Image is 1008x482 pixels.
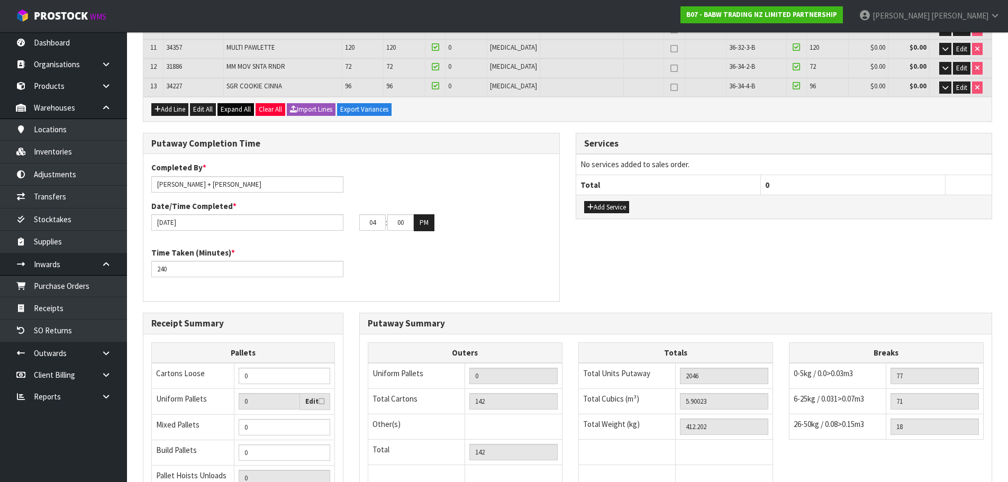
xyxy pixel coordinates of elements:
span: MM MOV SNTA RNDR [226,62,285,71]
button: Export Variances [337,103,392,116]
input: Time Taken [151,261,343,277]
a: B07 - BABW TRADING NZ LIMITED PARTNERSHIP [680,6,843,23]
label: Time Taken (Minutes) [151,247,235,258]
td: Mixed Pallets [152,414,234,440]
th: Totals [578,342,773,363]
button: Add Line [151,103,188,116]
span: 11 [150,43,157,52]
span: $0.00 [870,62,885,71]
input: HH [359,214,386,231]
span: [MEDICAL_DATA] [490,62,537,71]
span: 96 [386,81,393,90]
img: cube-alt.png [16,9,29,22]
td: Other(s) [368,414,465,440]
th: Total [576,175,761,195]
span: 72 [810,62,816,71]
strong: $0.00 [910,81,927,90]
span: 36-34-2-B [729,62,755,71]
span: [PERSON_NAME] [873,11,930,21]
button: Edit All [190,103,216,116]
strong: $0.00 [910,43,927,52]
span: 13 [150,81,157,90]
td: Total Cubics (m³) [578,389,676,414]
span: 120 [345,43,355,52]
td: Cartons Loose [152,363,234,389]
td: Uniform Pallets [152,389,234,415]
input: Manual [239,444,330,461]
span: 96 [345,81,351,90]
td: Total [368,440,465,465]
button: Edit [953,43,970,56]
input: Manual [239,368,330,384]
th: Pallets [152,342,335,363]
label: Edit [305,396,324,407]
span: 34357 [166,43,182,52]
span: 6-25kg / 0.031>0.07m3 [794,394,864,404]
span: Edit [956,83,967,92]
label: Completed By [151,162,206,173]
span: 0 [765,180,769,190]
td: : [386,214,387,231]
span: 31886 [166,62,182,71]
button: Edit [953,62,970,75]
td: Total Weight (kg) [578,414,676,440]
button: Clear All [256,103,285,116]
button: Add Service [584,201,629,214]
h3: Receipt Summary [151,319,335,329]
label: Date/Time Completed [151,201,237,212]
span: 0-5kg / 0.0>0.03m3 [794,368,853,378]
td: Total Cartons [368,389,465,414]
span: 0 [448,62,451,71]
h3: Services [584,139,984,149]
input: MM [387,214,414,231]
span: MULTI PAWLETTE [226,43,275,52]
td: Build Pallets [152,440,234,465]
strong: $0.00 [910,62,927,71]
span: Edit [956,44,967,53]
span: $0.00 [870,81,885,90]
button: Edit [953,81,970,94]
input: Date/Time completed [151,214,343,231]
span: [MEDICAL_DATA] [490,43,537,52]
span: 72 [386,62,393,71]
input: TOTAL PACKS [469,444,558,460]
span: 0 [448,81,451,90]
td: Uniform Pallets [368,363,465,389]
button: Import Lines [287,103,335,116]
span: ProStock [34,9,88,23]
h3: Putaway Summary [368,319,984,329]
td: No services added to sales order. [576,154,992,175]
th: Breaks [789,342,983,363]
span: Expand All [221,105,251,114]
span: 34227 [166,81,182,90]
span: 120 [386,43,396,52]
th: Outers [368,342,562,363]
span: 36-32-3-B [729,43,755,52]
span: SGR COOKIE CINNA [226,81,282,90]
input: Manual [239,419,330,435]
span: $0.00 [870,43,885,52]
span: 12 [150,62,157,71]
span: [MEDICAL_DATA] [490,81,537,90]
span: 0 [448,43,451,52]
span: 72 [345,62,351,71]
span: 36-34-4-B [729,81,755,90]
small: WMS [90,12,106,22]
span: 96 [810,81,816,90]
button: Expand All [217,103,254,116]
h3: Putaway Completion Time [151,139,551,149]
input: Uniform Pallets [239,393,300,410]
input: UNIFORM P LINES [469,368,558,384]
span: Edit [956,63,967,72]
span: 26-50kg / 0.08>0.15m3 [794,419,864,429]
span: 120 [810,43,819,52]
span: [PERSON_NAME] [931,11,988,21]
td: Total Units Putaway [578,363,676,389]
button: PM [414,214,434,231]
strong: B07 - BABW TRADING NZ LIMITED PARTNERSHIP [686,10,837,19]
input: OUTERS TOTAL = CTN [469,393,558,410]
